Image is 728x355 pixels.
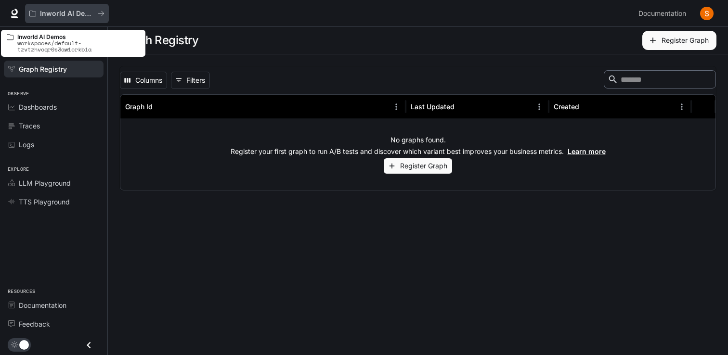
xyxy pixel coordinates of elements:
button: Register Graph [384,158,452,174]
p: No graphs found. [390,135,446,145]
span: TTS Playground [19,197,70,207]
div: Graph Id [125,102,153,111]
button: Register Graph [642,31,716,50]
div: Last Updated [411,102,455,111]
span: Documentation [638,8,686,20]
span: Documentation [19,300,66,310]
a: Documentation [4,297,104,314]
span: Traces [19,121,40,131]
a: Dashboards [4,99,104,115]
button: Menu [389,100,403,114]
img: User avatar [700,7,714,20]
span: Dashboards [19,102,57,112]
span: Feedback [19,319,50,329]
span: Graph Registry [19,64,67,74]
p: Inworld AI Demos [40,10,94,18]
span: Dark mode toggle [19,339,29,350]
div: Created [554,102,579,111]
button: Select columns [120,72,167,89]
p: Register your first graph to run A/B tests and discover which variant best improves your business... [231,147,606,156]
div: Search [604,70,716,90]
button: Sort [455,100,470,114]
button: Sort [154,100,168,114]
button: Menu [532,100,546,114]
button: Menu [675,100,689,114]
span: Logs [19,139,34,150]
a: Traces [4,117,104,134]
button: Close drawer [78,335,100,355]
a: LLM Playground [4,175,104,191]
a: Learn more [568,147,606,155]
span: LLM Playground [19,178,71,188]
button: User avatar [697,4,716,23]
a: TTS Playground [4,193,104,210]
p: workspaces/default-tzvtzhvoqr0s3aw1crkbia [17,40,140,52]
a: Graph Registry [4,61,104,77]
button: Sort [580,100,595,114]
h1: Graph Registry [119,31,198,50]
button: All workspaces [25,4,109,23]
button: Show filters [171,72,210,89]
a: Feedback [4,316,104,332]
a: Logs [4,136,104,153]
a: Documentation [635,4,693,23]
p: Inworld AI Demos [17,34,140,40]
